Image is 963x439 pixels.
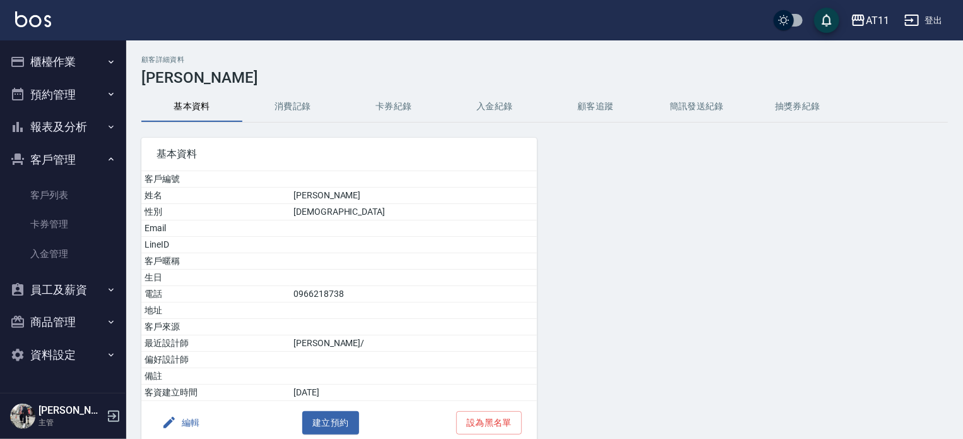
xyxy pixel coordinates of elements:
button: 資料設定 [5,339,121,371]
button: 商品管理 [5,306,121,339]
button: 櫃檯作業 [5,45,121,78]
button: 入金紀錄 [444,92,545,122]
button: 抽獎券紀錄 [747,92,848,122]
button: 基本資料 [141,92,242,122]
td: Email [141,220,290,237]
a: 卡券管理 [5,210,121,239]
button: 顧客追蹤 [545,92,646,122]
td: 客戶暱稱 [141,253,290,270]
td: [PERSON_NAME] [290,188,537,204]
td: 客戶編號 [141,171,290,188]
h3: [PERSON_NAME] [141,69,948,87]
td: [DATE] [290,385,537,401]
img: Person [10,404,35,429]
button: 編輯 [157,411,205,435]
td: 客戶來源 [141,319,290,335]
button: 消費記錄 [242,92,343,122]
button: save [814,8,839,33]
td: 最近設計師 [141,335,290,352]
p: 主管 [38,417,103,428]
td: 姓名 [141,188,290,204]
button: 簡訊發送紀錄 [646,92,747,122]
td: LineID [141,237,290,253]
a: 客戶列表 [5,181,121,210]
a: 入金管理 [5,239,121,268]
button: 建立預約 [302,411,359,435]
td: 電話 [141,286,290,303]
button: 客戶管理 [5,143,121,176]
button: 設為黑名單 [456,411,522,435]
button: 報表及分析 [5,111,121,143]
td: [DEMOGRAPHIC_DATA] [290,204,537,220]
td: 地址 [141,303,290,319]
div: AT11 [866,13,889,28]
td: [PERSON_NAME]/ [290,335,537,352]
button: 員工及薪資 [5,274,121,306]
img: Logo [15,11,51,27]
td: 偏好設計師 [141,352,290,368]
button: 登出 [899,9,948,32]
button: AT11 [846,8,894,33]
h2: 顧客詳細資料 [141,56,948,64]
button: 卡券紀錄 [343,92,444,122]
td: 客資建立時間 [141,385,290,401]
span: 基本資料 [157,148,522,160]
td: 0966218738 [290,286,537,303]
h5: [PERSON_NAME]. [38,404,103,417]
button: 預約管理 [5,78,121,111]
td: 生日 [141,270,290,286]
td: 性別 [141,204,290,220]
td: 備註 [141,368,290,385]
